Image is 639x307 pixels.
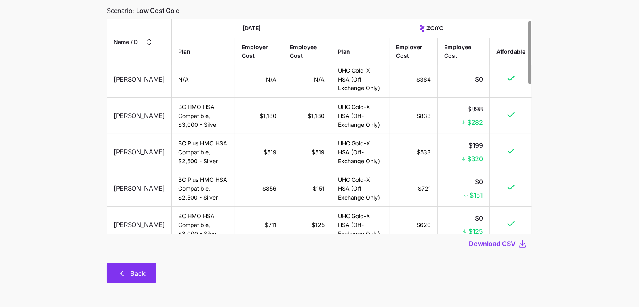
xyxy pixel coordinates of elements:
[331,38,390,65] th: Plan
[283,170,331,207] td: $151
[283,98,331,134] td: $1,180
[331,98,390,134] td: UHC Gold-X HSA (Off-Exchange Only)
[467,154,483,164] span: $320
[235,61,283,98] td: N/A
[490,38,532,65] th: Affordable
[235,98,283,134] td: $1,180
[235,134,283,170] td: $519
[172,38,236,65] th: Plan
[470,190,483,200] span: $151
[172,19,332,38] th: [DATE]
[390,170,438,207] td: $721
[114,220,165,230] span: [PERSON_NAME]
[114,147,165,157] span: [PERSON_NAME]
[390,207,438,243] td: $620
[114,37,154,47] button: Name /ID
[475,177,483,187] span: $0
[283,134,331,170] td: $519
[467,117,483,127] span: $282
[390,61,438,98] td: $384
[107,6,180,16] span: Scenario:
[438,38,490,65] th: Employee Cost
[107,263,156,283] button: Back
[475,213,483,223] span: $0
[235,170,283,207] td: $856
[331,170,390,207] td: UHC Gold-X HSA (Off-Exchange Only)
[331,61,390,98] td: UHC Gold-X HSA (Off-Exchange Only)
[469,239,518,248] button: Download CSV
[331,207,390,243] td: UHC Gold-X HSA (Off-Exchange Only)
[468,141,483,151] span: $199
[172,207,236,243] td: BC HMO HSA Compatible, $3,000 - Silver
[172,134,236,170] td: BC Plus HMO HSA Compatible, $2,500 - Silver
[469,239,516,248] span: Download CSV
[172,98,236,134] td: BC HMO HSA Compatible, $3,000 - Silver
[283,207,331,243] td: $125
[283,61,331,98] td: N/A
[235,207,283,243] td: $711
[114,38,138,46] span: Name / ID
[475,74,483,84] span: $0
[114,111,165,121] span: [PERSON_NAME]
[235,38,283,65] th: Employer Cost
[390,98,438,134] td: $833
[331,134,390,170] td: UHC Gold-X HSA (Off-Exchange Only)
[114,183,165,193] span: [PERSON_NAME]
[283,38,331,65] th: Employee Cost
[114,74,165,84] span: [PERSON_NAME]
[172,170,236,207] td: BC Plus HMO HSA Compatible, $2,500 - Silver
[390,38,438,65] th: Employer Cost
[467,104,483,114] span: $898
[130,269,146,278] span: Back
[172,61,236,98] td: N/A
[468,227,483,237] span: $125
[136,6,180,16] span: Low Cost Gold
[390,134,438,170] td: $533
